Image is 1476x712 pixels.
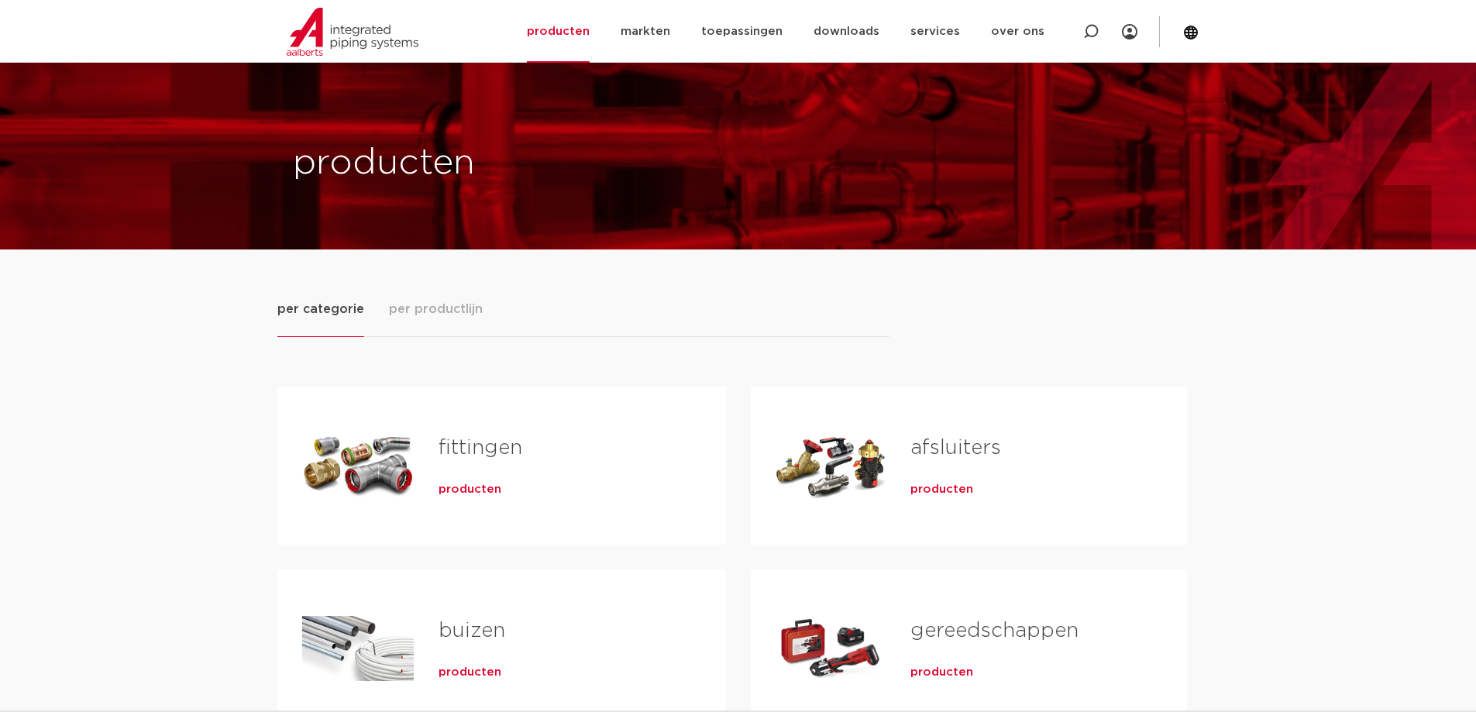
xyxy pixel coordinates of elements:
a: producten [910,482,973,497]
a: producten [910,665,973,680]
a: buizen [439,621,505,641]
span: per categorie [277,300,364,318]
a: producten [439,665,501,680]
h1: producten [293,139,731,188]
a: afsluiters [910,438,1001,458]
a: gereedschappen [910,621,1079,641]
a: producten [439,482,501,497]
span: per productlijn [389,300,483,318]
a: fittingen [439,438,522,458]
